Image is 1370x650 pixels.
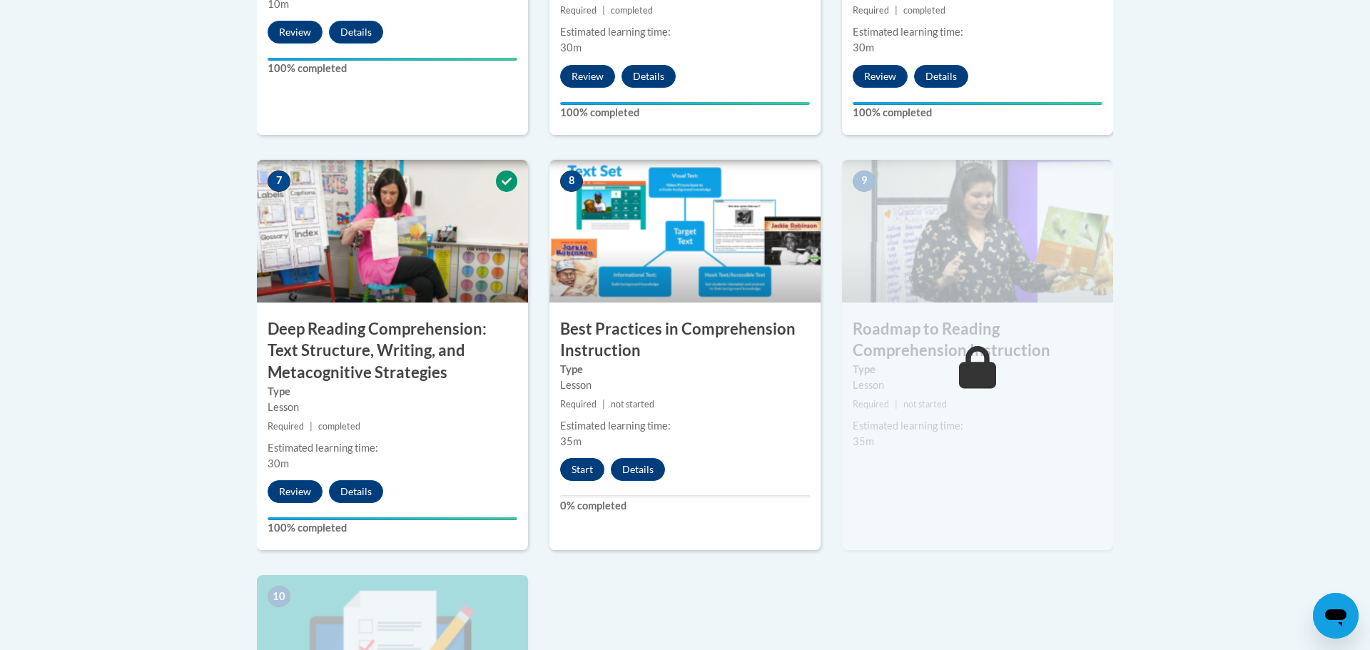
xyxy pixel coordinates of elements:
label: Type [560,362,810,377]
label: 100% completed [268,61,517,76]
button: Details [329,480,383,503]
h3: Best Practices in Comprehension Instruction [549,318,821,362]
h3: Roadmap to Reading Comprehension Instruction [842,318,1113,362]
div: Lesson [560,377,810,393]
span: | [602,5,605,16]
span: Required [268,421,304,432]
label: 100% completed [560,105,810,121]
div: Lesson [853,377,1102,393]
span: 10 [268,586,290,607]
label: Type [268,384,517,400]
span: | [602,399,605,410]
span: Required [853,399,889,410]
div: Your progress [268,58,517,61]
label: 100% completed [268,520,517,536]
img: Course Image [549,160,821,303]
div: Lesson [268,400,517,415]
button: Details [914,65,968,88]
span: 7 [268,171,290,192]
span: | [310,421,313,432]
div: Your progress [268,517,517,520]
button: Details [621,65,676,88]
span: 30m [268,457,289,469]
div: Estimated learning time: [560,418,810,434]
button: Review [268,21,323,44]
label: Type [853,362,1102,377]
img: Course Image [257,160,528,303]
span: 30m [853,41,874,54]
span: not started [903,399,947,410]
img: Course Image [842,160,1113,303]
button: Review [268,480,323,503]
button: Review [853,65,908,88]
span: 30m [560,41,582,54]
div: Your progress [560,102,810,105]
div: Estimated learning time: [853,24,1102,40]
span: 35m [560,435,582,447]
span: completed [903,5,945,16]
label: 100% completed [853,105,1102,121]
span: | [895,5,898,16]
div: Estimated learning time: [560,24,810,40]
span: Required [853,5,889,16]
span: 9 [853,171,876,192]
button: Review [560,65,615,88]
span: Required [560,399,597,410]
button: Details [329,21,383,44]
h3: Deep Reading Comprehension: Text Structure, Writing, and Metacognitive Strategies [257,318,528,384]
div: Estimated learning time: [268,440,517,456]
span: completed [611,5,653,16]
span: not started [611,399,654,410]
div: Estimated learning time: [853,418,1102,434]
label: 0% completed [560,498,810,514]
span: 8 [560,171,583,192]
button: Start [560,458,604,481]
span: Required [560,5,597,16]
span: | [895,399,898,410]
iframe: Button to launch messaging window [1313,593,1359,639]
div: Your progress [853,102,1102,105]
span: 35m [853,435,874,447]
button: Details [611,458,665,481]
span: completed [318,421,360,432]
